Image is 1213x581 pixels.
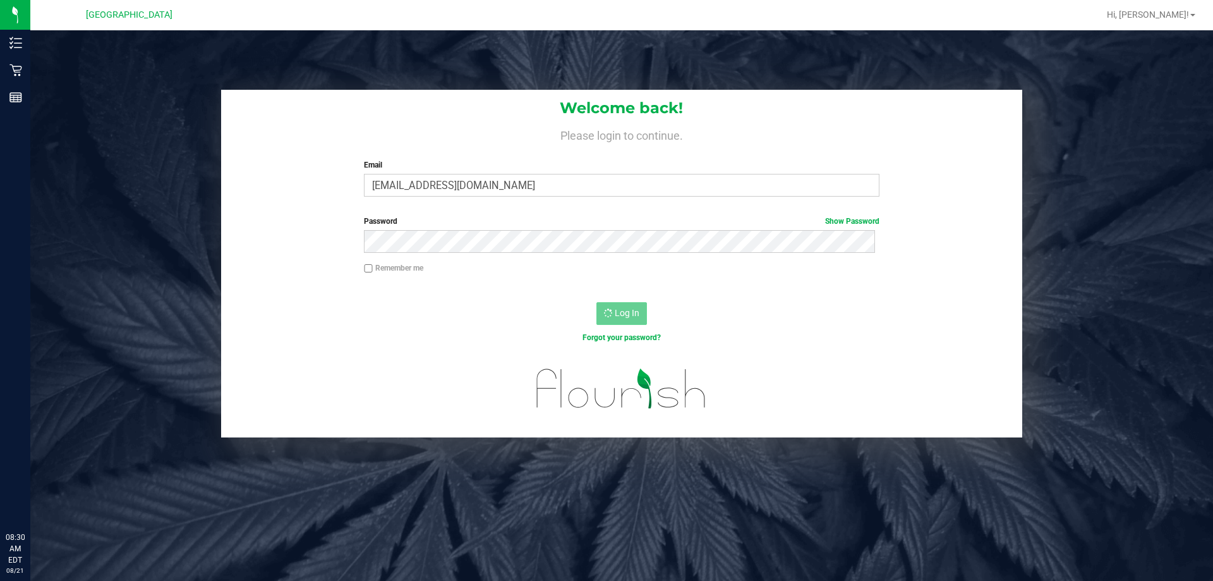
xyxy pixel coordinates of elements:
[9,37,22,49] inline-svg: Inventory
[6,566,25,575] p: 08/21
[364,264,373,273] input: Remember me
[221,126,1022,142] h4: Please login to continue.
[364,159,879,171] label: Email
[86,9,172,20] span: [GEOGRAPHIC_DATA]
[596,302,647,325] button: Log In
[615,308,639,318] span: Log In
[9,91,22,104] inline-svg: Reports
[582,333,661,342] a: Forgot your password?
[221,100,1022,116] h1: Welcome back!
[364,217,397,226] span: Password
[825,217,879,226] a: Show Password
[6,532,25,566] p: 08:30 AM EDT
[9,64,22,76] inline-svg: Retail
[364,262,423,274] label: Remember me
[1107,9,1189,20] span: Hi, [PERSON_NAME]!
[521,357,721,421] img: flourish_logo.svg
